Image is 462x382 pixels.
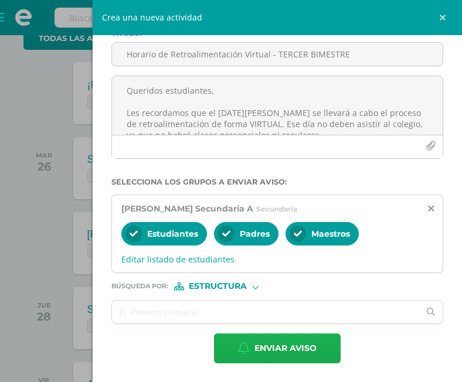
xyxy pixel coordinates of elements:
span: Secundaria [256,204,297,213]
textarea: Queridos estudiantes, Les recordamos que el [DATE][PERSON_NAME] se llevará a cabo el proceso de r... [112,76,443,135]
button: Enviar aviso [214,333,341,363]
div: [object Object] [174,282,262,291]
span: Búsqueda por : [111,283,168,289]
label: Selecciona los grupos a enviar aviso : [111,178,443,186]
span: [PERSON_NAME] Secundaria A [121,203,253,214]
input: Ej. Primero primaria [112,301,420,323]
span: Maestros [311,228,350,239]
span: Padres [240,228,270,239]
span: Estudiantes [147,228,198,239]
span: Editar listado de estudiantes [121,254,433,265]
input: Titulo [112,43,443,66]
span: Estructura [189,283,247,289]
span: Enviar aviso [254,334,317,363]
